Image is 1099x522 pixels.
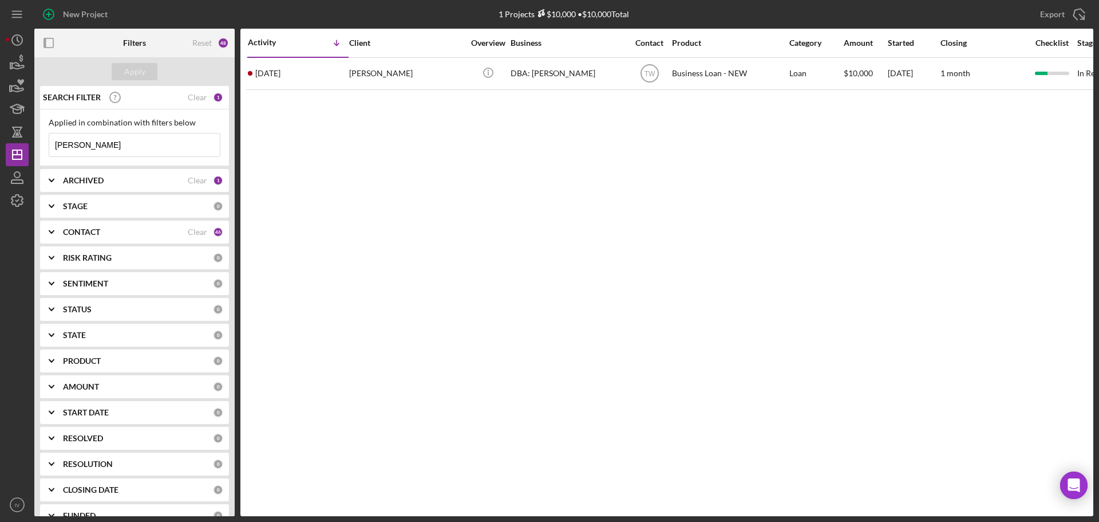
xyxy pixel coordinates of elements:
div: [DATE] [888,58,939,89]
b: RESOLUTION [63,460,113,469]
div: Business Loan - NEW [672,58,786,89]
b: RISK RATING [63,253,112,262]
div: Clear [188,176,207,185]
div: 0 [213,330,223,340]
b: STAGE [63,202,88,211]
b: SENTIMENT [63,279,108,288]
div: Closing [940,38,1026,48]
b: ARCHIVED [63,176,104,185]
div: 0 [213,459,223,469]
text: TW [644,70,655,78]
div: Activity [248,38,298,47]
button: Apply [112,63,157,80]
div: Apply [124,63,145,80]
time: 2025-09-04 18:27 [255,69,280,78]
div: 0 [213,356,223,366]
div: Clear [188,227,207,237]
div: 0 [213,485,223,495]
div: 46 [213,227,223,237]
div: 0 [213,511,223,521]
div: 0 [213,407,223,418]
button: IV [6,493,29,516]
div: 0 [213,382,223,392]
b: STATE [63,331,86,340]
div: [PERSON_NAME] [349,58,464,89]
div: Product [672,38,786,48]
div: 0 [213,433,223,443]
div: Reset [192,38,212,48]
time: 1 month [940,68,970,78]
div: Category [789,38,843,48]
div: Checklist [1027,38,1076,48]
b: Filters [123,38,146,48]
div: Started [888,38,939,48]
div: 48 [218,37,229,49]
b: CONTACT [63,227,100,237]
div: Amount [844,38,887,48]
button: New Project [34,3,119,26]
div: 0 [213,201,223,211]
b: SEARCH FILTER [43,93,101,102]
div: Business [511,38,625,48]
b: AMOUNT [63,382,99,391]
button: Export [1029,3,1093,26]
div: Clear [188,93,207,102]
div: 0 [213,278,223,289]
b: RESOLVED [63,434,103,443]
div: DBA: [PERSON_NAME] [511,58,625,89]
b: PRODUCT [63,356,101,366]
div: Client [349,38,464,48]
div: 0 [213,253,223,263]
div: Loan [789,58,843,89]
b: STATUS [63,305,92,314]
div: 1 Projects • $10,000 Total [499,9,629,19]
b: CLOSING DATE [63,485,118,494]
div: Contact [628,38,671,48]
div: Overview [467,38,509,48]
div: $10,000 [535,9,576,19]
span: $10,000 [844,68,873,78]
b: START DATE [63,408,109,417]
b: FUNDED [63,511,96,520]
div: New Project [63,3,108,26]
div: 0 [213,304,223,315]
div: 1 [213,175,223,186]
div: 1 [213,92,223,103]
div: Export [1040,3,1065,26]
div: Applied in combination with filters below [49,118,220,127]
div: Open Intercom Messenger [1060,472,1088,499]
text: IV [14,502,20,508]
